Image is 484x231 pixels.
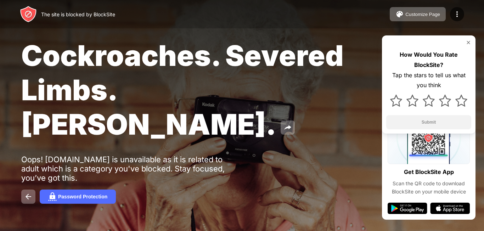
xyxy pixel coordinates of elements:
div: Oops! [DOMAIN_NAME] is unavailable as it is related to adult which is a category you've blocked. ... [21,155,240,182]
div: Password Protection [58,194,107,199]
img: rate-us-close.svg [466,40,471,45]
button: Submit [386,115,471,129]
div: How Would You Rate BlockSite? [386,50,471,70]
div: Customize Page [405,12,440,17]
button: Password Protection [40,190,116,204]
img: pallet.svg [395,10,404,18]
img: back.svg [24,192,33,201]
img: star.svg [406,95,418,107]
span: Cockroaches. Severed Limbs. [PERSON_NAME]. [21,38,344,141]
div: Tap the stars to tell us what you think [386,70,471,91]
img: star.svg [423,95,435,107]
img: share.svg [283,123,292,132]
img: password.svg [48,192,57,201]
img: star.svg [455,95,467,107]
img: header-logo.svg [20,6,37,23]
div: The site is blocked by BlockSite [41,11,115,17]
img: star.svg [439,95,451,107]
img: star.svg [390,95,402,107]
button: Customize Page [390,7,446,21]
img: menu-icon.svg [453,10,461,18]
